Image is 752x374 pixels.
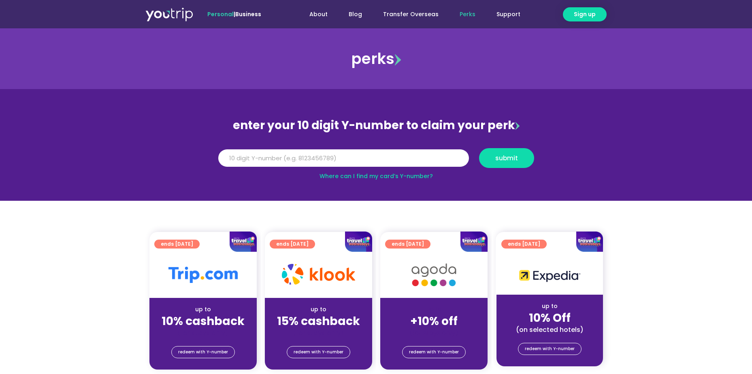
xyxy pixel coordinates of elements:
a: Transfer Overseas [373,7,449,22]
a: About [299,7,338,22]
a: Business [235,10,261,18]
a: Where can I find my card’s Y-number? [320,172,433,180]
strong: 15% cashback [277,313,360,329]
div: up to [503,302,596,310]
span: up to [426,305,441,313]
div: (on selected hotels) [503,325,596,334]
span: submit [495,155,518,161]
strong: 10% Off [529,310,571,326]
a: redeem with Y-number [402,346,466,358]
span: Sign up [574,10,596,19]
span: | [207,10,261,18]
div: (for stays only) [156,329,250,337]
a: redeem with Y-number [287,346,350,358]
div: (for stays only) [387,329,481,337]
form: Y Number [218,148,534,174]
div: (for stays only) [271,329,366,337]
span: Personal [207,10,234,18]
span: redeem with Y-number [409,346,459,358]
a: Support [486,7,531,22]
a: Perks [449,7,486,22]
a: redeem with Y-number [171,346,235,358]
a: Sign up [563,7,607,21]
span: redeem with Y-number [178,346,228,358]
div: enter your 10 digit Y-number to claim your perk [214,115,538,136]
button: submit [479,148,534,168]
span: redeem with Y-number [294,346,343,358]
span: redeem with Y-number [525,343,575,355]
strong: 10% cashback [162,313,245,329]
nav: Menu [283,7,531,22]
div: up to [271,305,366,314]
a: redeem with Y-number [518,343,582,355]
div: up to [156,305,250,314]
strong: +10% off [410,313,458,329]
a: Blog [338,7,373,22]
input: 10 digit Y-number (e.g. 8123456789) [218,149,469,167]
